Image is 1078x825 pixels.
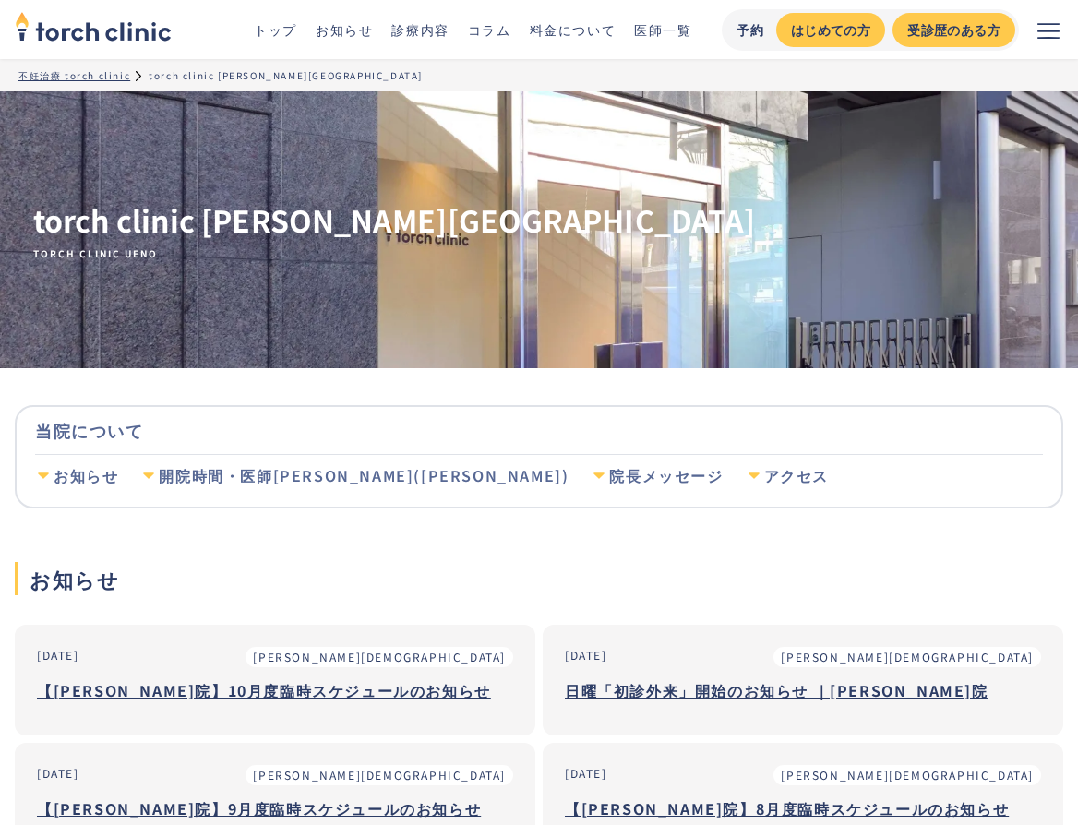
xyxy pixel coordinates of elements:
[791,20,870,40] div: はじめての方
[781,649,1034,665] div: [PERSON_NAME][DEMOGRAPHIC_DATA]
[15,6,172,46] img: torch clinic
[764,466,829,486] div: アクセス
[253,649,506,665] div: [PERSON_NAME][DEMOGRAPHIC_DATA]
[140,455,569,497] a: 開院時間・医師[PERSON_NAME]([PERSON_NAME])
[37,765,79,782] div: [DATE]
[159,466,569,486] div: 開院時間・医師[PERSON_NAME]([PERSON_NAME])
[737,20,765,40] div: 予約
[316,20,373,39] a: お知らせ
[37,795,513,822] h3: 【[PERSON_NAME]院】9月度臨時スケジュールのお知らせ
[591,455,723,497] a: 院長メッセージ
[907,20,1000,40] div: 受診歴のある方
[33,200,755,260] h1: torch clinic [PERSON_NAME][GEOGRAPHIC_DATA]
[468,20,511,39] a: コラム
[15,13,172,46] a: home
[15,562,1063,595] h2: お知らせ
[54,466,118,486] div: お知らせ
[776,13,885,47] a: はじめての方
[609,466,723,486] div: 院長メッセージ
[892,13,1015,47] a: 受診歴のある方
[37,647,79,664] div: [DATE]
[18,68,130,82] a: 不妊治療 torch clinic
[565,765,607,782] div: [DATE]
[391,20,449,39] a: 診療内容
[254,20,297,39] a: トップ
[543,625,1063,735] a: [DATE][PERSON_NAME][DEMOGRAPHIC_DATA]日曜「初診外来」開始のお知らせ ｜[PERSON_NAME]院
[35,407,1043,454] div: 当院について
[33,247,755,260] span: TORCH CLINIC UENO
[746,455,829,497] a: アクセス
[37,676,513,704] h3: 【[PERSON_NAME]院】10月度臨時スケジュールのお知らせ
[634,20,691,39] a: 医師一覧
[149,68,423,82] div: torch clinic [PERSON_NAME][GEOGRAPHIC_DATA]
[15,625,535,735] a: [DATE][PERSON_NAME][DEMOGRAPHIC_DATA]【[PERSON_NAME]院】10月度臨時スケジュールのお知らせ
[565,647,607,664] div: [DATE]
[35,455,118,497] a: お知らせ
[781,767,1034,783] div: [PERSON_NAME][DEMOGRAPHIC_DATA]
[530,20,617,39] a: 料金について
[565,676,1041,704] h3: 日曜「初診外来」開始のお知らせ ｜[PERSON_NAME]院
[565,795,1041,822] h3: 【[PERSON_NAME]院】8月度臨時スケジュールのお知らせ
[253,767,506,783] div: [PERSON_NAME][DEMOGRAPHIC_DATA]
